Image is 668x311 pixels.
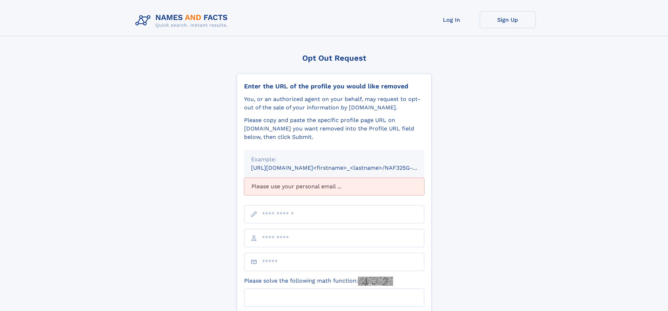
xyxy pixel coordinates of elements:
div: Opt Out Request [237,54,432,62]
img: Logo Names and Facts [133,11,234,30]
div: Please copy and paste the specific profile page URL on [DOMAIN_NAME] you want removed into the Pr... [244,116,424,141]
div: You, or an authorized agent on your behalf, may request to opt-out of the sale of your informatio... [244,95,424,112]
div: Enter the URL of the profile you would like removed [244,82,424,90]
a: Log In [424,11,480,28]
a: Sign Up [480,11,536,28]
div: Example: [251,155,417,164]
small: [URL][DOMAIN_NAME]<firstname>_<lastname>/NAF325G-xxxxxxxx [251,164,438,171]
div: Please use your personal email ... [244,178,424,195]
label: Please solve the following math function: [244,277,393,286]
